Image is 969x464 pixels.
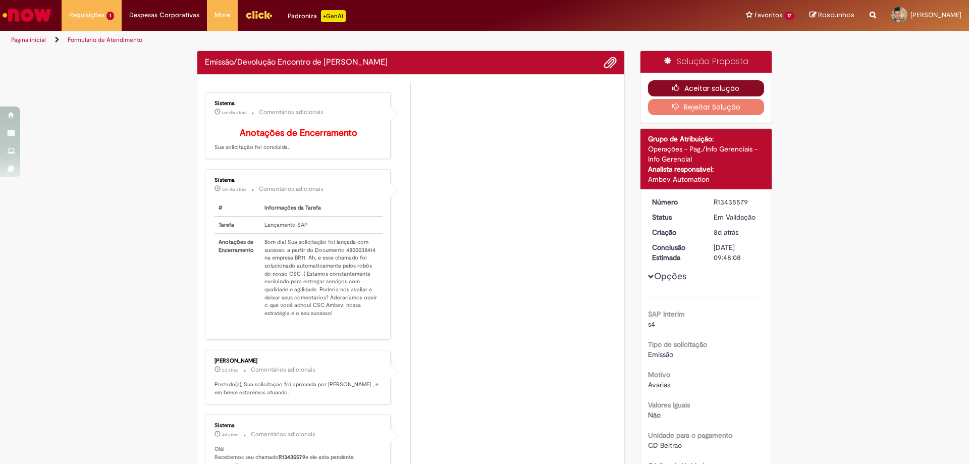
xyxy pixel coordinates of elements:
p: Sua solicitação foi concluída. [214,128,383,151]
a: Formulário de Atendimento [68,36,142,44]
div: Padroniza [288,10,346,22]
a: Rascunhos [810,11,854,20]
div: Grupo de Atribuição: [648,134,765,144]
td: Bom dia! Sua solicitação foi lançada com sucesso, a partir do Documento 4800038414 na empresa BR1... [260,234,383,322]
b: Unidade para o pagamento [648,431,732,440]
div: Sistema [214,423,383,429]
b: Anotações de Encerramento [240,127,357,139]
span: 2d atrás [222,367,238,373]
time: 27/08/2025 09:43:53 [222,110,246,116]
th: Tarefa [214,217,260,234]
span: s4 [648,320,655,329]
small: Comentários adicionais [251,430,315,439]
span: um dia atrás [222,110,246,116]
small: Comentários adicionais [259,108,324,117]
span: 1 [106,12,114,20]
span: um dia atrás [222,186,246,192]
td: Lançamento SAP [260,217,383,234]
div: Ambev Automation [648,174,765,184]
time: 25/08/2025 09:54:18 [222,432,238,438]
b: Tipo de solicitação [648,340,707,349]
div: Solução Proposta [640,51,772,73]
div: Em Validação [714,212,761,222]
b: Motivo [648,370,670,379]
span: Emissão [648,350,673,359]
div: Sistema [214,100,383,107]
span: 17 [784,12,794,20]
div: Sistema [214,177,383,183]
small: Comentários adicionais [251,366,315,374]
img: ServiceNow [1,5,53,25]
p: Prezado(a), Sua solicitação foi aprovada por [PERSON_NAME] , e em breve estaremos atuando. [214,381,383,396]
img: click_logo_yellow_360x200.png [245,7,273,22]
dt: Status [644,212,707,222]
div: [DATE] 09:48:08 [714,242,761,263]
div: Analista responsável: [648,164,765,174]
span: Despesas Corporativas [129,10,199,20]
button: Aceitar solução [648,80,765,96]
ul: Trilhas de página [8,31,638,49]
th: # [214,200,260,217]
span: Rascunhos [818,10,854,20]
dt: Criação [644,227,707,237]
div: 21/08/2025 11:04:26 [714,227,761,237]
small: Comentários adicionais [259,185,324,193]
span: Favoritos [755,10,782,20]
span: CD Beltrao [648,441,682,450]
span: Não [648,410,661,420]
b: Valores Iguais [648,400,690,409]
span: Avarias [648,380,670,389]
div: R13435579 [714,197,761,207]
span: More [214,10,230,20]
div: Operações - Pag./Info Gerenciais - Info Gerencial [648,144,765,164]
th: Informações da Tarefa [260,200,383,217]
span: [PERSON_NAME] [910,11,961,19]
button: Rejeitar Solução [648,99,765,115]
button: Adicionar anexos [604,56,617,69]
span: 4d atrás [222,432,238,438]
span: Requisições [69,10,104,20]
b: SAP Interim [648,310,685,319]
b: R13435579 [279,453,305,461]
h2: Emissão/Devolução Encontro de Contas Fornecedor Histórico de tíquete [205,58,388,67]
dt: Número [644,197,707,207]
a: Página inicial [11,36,46,44]
time: 26/08/2025 17:37:45 [222,367,238,373]
time: 21/08/2025 11:04:26 [714,228,738,237]
time: 27/08/2025 09:43:50 [222,186,246,192]
dt: Conclusão Estimada [644,242,707,263]
th: Anotações de Encerramento [214,234,260,322]
div: [PERSON_NAME] [214,358,383,364]
p: +GenAi [321,10,346,22]
span: 8d atrás [714,228,738,237]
